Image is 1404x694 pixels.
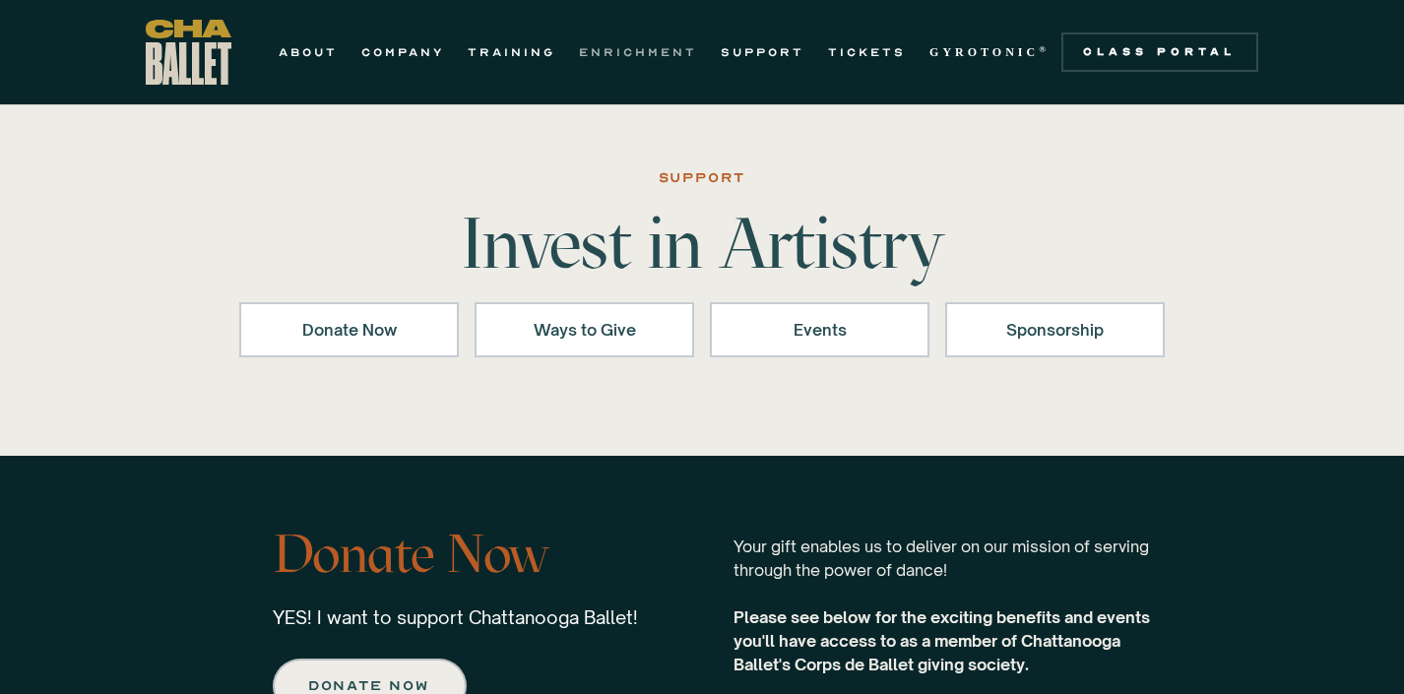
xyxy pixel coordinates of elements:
a: COMPANY [361,40,444,64]
sup: ® [1039,44,1050,54]
a: Sponsorship [945,302,1165,357]
h3: Donate Now [273,515,638,594]
a: ENRICHMENT [579,40,697,64]
h1: Invest in Artistry [395,208,1009,279]
a: ABOUT [279,40,338,64]
a: Donate Now [239,302,459,357]
div: Sponsorship [971,318,1139,342]
a: TRAINING [468,40,555,64]
p: YES! I want to support Chattanooga Ballet! [273,605,638,629]
a: GYROTONIC® [929,40,1050,64]
a: TICKETS [828,40,906,64]
a: Ways to Give [475,302,694,357]
a: Events [710,302,929,357]
div: SUPPORT [659,166,746,190]
a: Class Portal [1061,32,1258,72]
strong: Please see below for the exciting benefits and events you'll have access to as a member of Chatta... [734,607,1150,674]
div: Donate Now [265,318,433,342]
div: Events [735,318,904,342]
a: SUPPORT [721,40,804,64]
a: home [146,20,231,85]
div: Ways to Give [500,318,669,342]
div: Class Portal [1073,44,1246,60]
strong: GYROTONIC [929,45,1039,59]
